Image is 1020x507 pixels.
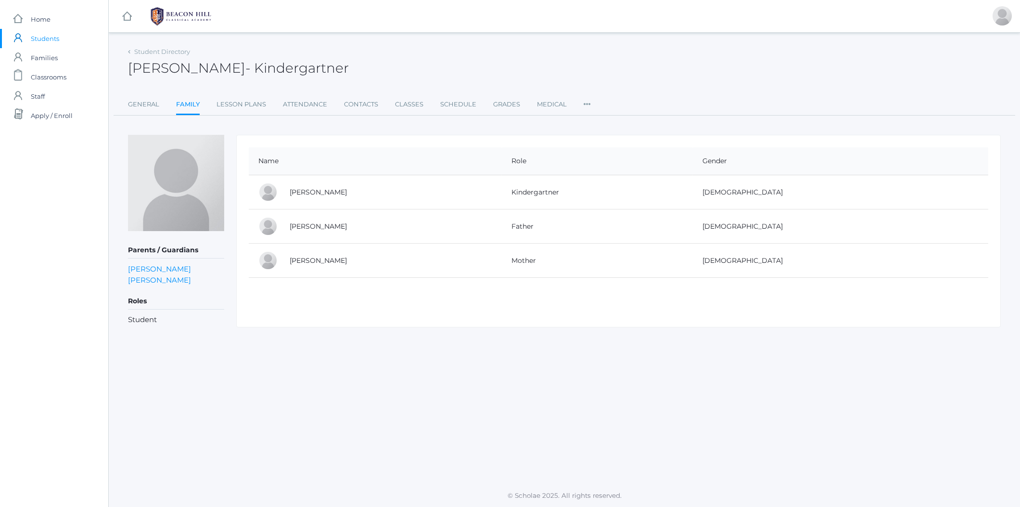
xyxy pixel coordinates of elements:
div: Levi Lopez [258,182,278,202]
span: Staff [31,87,45,106]
td: Mother [502,244,693,278]
span: Apply / Enroll [31,106,73,125]
a: [PERSON_NAME] [290,222,347,231]
div: Abraham Lopez [258,217,278,236]
a: Medical [537,95,567,114]
span: Families [31,48,58,67]
li: Student [128,314,224,325]
h5: Roles [128,293,224,310]
td: Father [502,209,693,244]
a: [PERSON_NAME] [290,256,347,265]
img: 1_BHCALogos-05.png [145,4,217,28]
a: Lesson Plans [217,95,266,114]
a: Schedule [440,95,476,114]
span: - Kindergartner [245,60,349,76]
td: [DEMOGRAPHIC_DATA] [693,244,988,278]
td: [DEMOGRAPHIC_DATA] [693,175,988,209]
a: Contacts [344,95,378,114]
span: Classrooms [31,67,66,87]
a: Family [176,95,200,116]
th: Role [502,147,693,175]
img: Levi Lopez [128,135,224,231]
th: Gender [693,147,988,175]
th: Name [249,147,502,175]
td: [DEMOGRAPHIC_DATA] [693,209,988,244]
td: Kindergartner [502,175,693,209]
a: Attendance [283,95,327,114]
h2: [PERSON_NAME] [128,61,349,76]
h5: Parents / Guardians [128,242,224,259]
a: [PERSON_NAME] [128,274,191,286]
a: Student Directory [134,48,190,55]
div: Abraham Lopez [993,6,1012,26]
a: [PERSON_NAME] [128,263,191,274]
div: Maria Mendez [258,251,278,270]
a: Grades [493,95,520,114]
a: [PERSON_NAME] [290,188,347,196]
a: Classes [395,95,423,114]
span: Students [31,29,59,48]
a: General [128,95,159,114]
p: © Scholae 2025. All rights reserved. [109,491,1020,500]
span: Home [31,10,51,29]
